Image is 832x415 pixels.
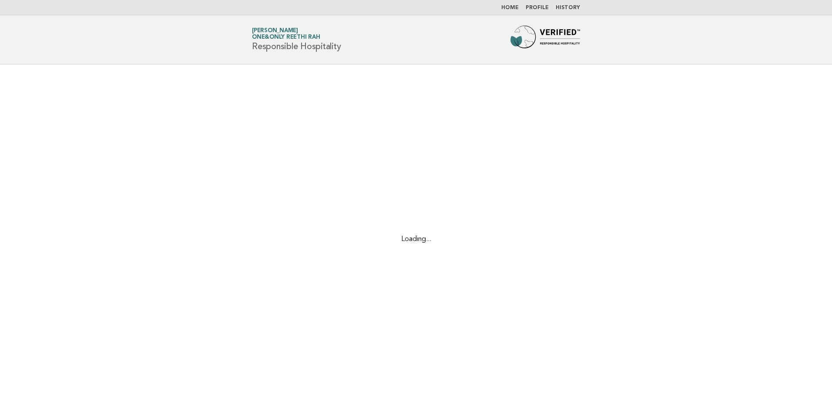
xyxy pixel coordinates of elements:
[252,28,341,51] h1: Responsible Hospitality
[510,26,580,54] img: Forbes Travel Guide
[556,5,580,10] a: History
[501,5,519,10] a: Home
[252,35,320,40] span: One&Only Reethi Rah
[252,28,320,40] a: [PERSON_NAME]One&Only Reethi Rah
[389,235,443,244] div: Loading...
[526,5,549,10] a: Profile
